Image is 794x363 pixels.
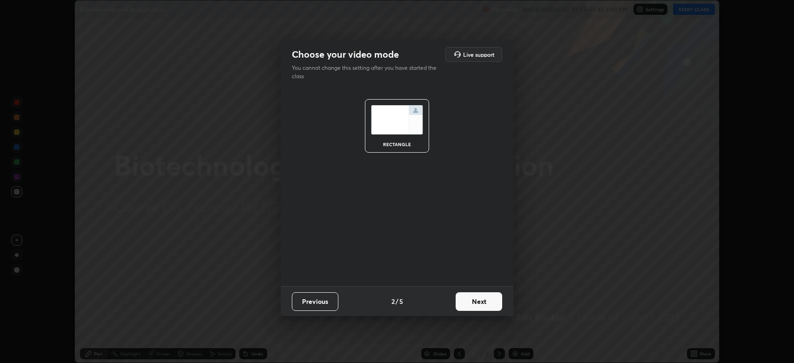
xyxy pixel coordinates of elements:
[292,64,443,81] p: You cannot change this setting after you have started the class
[371,105,423,134] img: normalScreenIcon.ae25ed63.svg
[399,296,403,306] h4: 5
[292,48,399,60] h2: Choose your video mode
[391,296,395,306] h4: 2
[456,292,502,311] button: Next
[378,142,416,147] div: rectangle
[292,292,338,311] button: Previous
[463,52,494,57] h5: Live support
[396,296,398,306] h4: /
